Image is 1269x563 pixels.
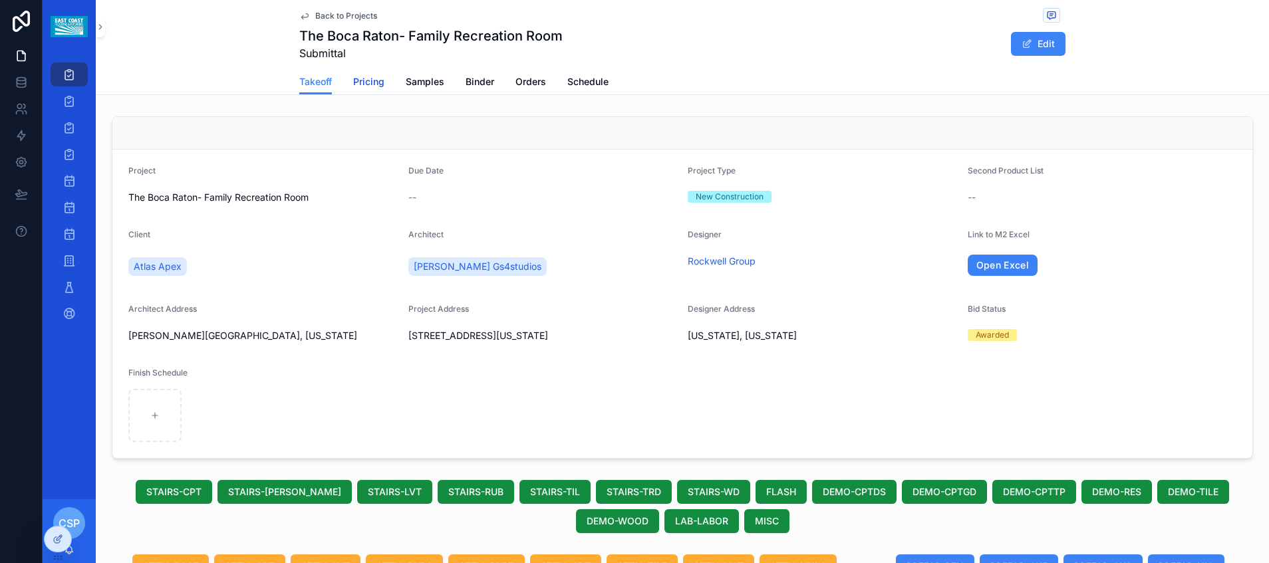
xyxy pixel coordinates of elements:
[696,191,764,203] div: New Construction
[576,509,659,533] button: DEMO-WOOD
[217,480,352,504] button: STAIRS-[PERSON_NAME]
[408,191,416,204] span: --
[299,75,332,88] span: Takeoff
[51,16,87,37] img: App logo
[408,257,547,276] a: [PERSON_NAME] Gs4studios
[438,480,514,504] button: STAIRS-RUB
[1003,485,1065,499] span: DEMO-CPTTP
[688,255,756,268] a: Rockwell Group
[43,53,96,343] div: scrollable content
[1011,32,1065,56] button: Edit
[968,191,976,204] span: --
[664,509,739,533] button: LAB-LABOR
[530,485,580,499] span: STAIRS-TIL
[968,229,1030,239] span: Link to M2 Excel
[299,45,563,61] span: Submittal
[128,229,150,239] span: Client
[128,329,398,342] span: [PERSON_NAME][GEOGRAPHIC_DATA], [US_STATE]
[315,11,377,21] span: Back to Projects
[408,229,444,239] span: Architect
[466,75,494,88] span: Binder
[902,480,987,504] button: DEMO-CPTGD
[823,485,886,499] span: DEMO-CPTDS
[408,166,444,175] span: Due Date
[128,191,398,204] span: The Boca Raton- Family Recreation Room
[1081,480,1152,504] button: DEMO-RES
[228,485,341,499] span: STAIRS-[PERSON_NAME]
[146,485,202,499] span: STAIRS-CPT
[968,304,1006,314] span: Bid Status
[519,480,591,504] button: STAIRS-TIL
[913,485,976,499] span: DEMO-CPTGD
[368,485,422,499] span: STAIRS-LVT
[688,304,755,314] span: Designer Address
[688,329,957,342] span: [US_STATE], [US_STATE]
[992,480,1076,504] button: DEMO-CPTTP
[134,260,182,273] span: Atlas Apex
[968,255,1038,276] a: Open Excel
[128,166,156,175] span: Project
[812,480,897,504] button: DEMO-CPTDS
[515,70,546,96] a: Orders
[976,329,1009,341] div: Awarded
[1092,485,1141,499] span: DEMO-RES
[408,329,678,342] span: [STREET_ADDRESS][US_STATE]
[587,514,648,528] span: DEMO-WOOD
[353,70,384,96] a: Pricing
[688,166,736,175] span: Project Type
[688,485,740,499] span: STAIRS-WD
[515,75,546,88] span: Orders
[128,368,188,378] span: Finish Schedule
[448,485,503,499] span: STAIRS-RUB
[299,27,563,45] h1: The Boca Raton- Family Recreation Room
[567,75,609,88] span: Schedule
[677,480,750,504] button: STAIRS-WD
[968,166,1044,175] span: Second Product List
[353,75,384,88] span: Pricing
[675,514,728,528] span: LAB-LABOR
[607,485,661,499] span: STAIRS-TRD
[1157,480,1229,504] button: DEMO-TILE
[688,229,722,239] span: Designer
[59,515,80,531] span: CSP
[567,70,609,96] a: Schedule
[357,480,432,504] button: STAIRS-LVT
[299,11,377,21] a: Back to Projects
[406,70,444,96] a: Samples
[128,257,187,276] a: Atlas Apex
[755,514,779,528] span: MISC
[766,485,796,499] span: FLASH
[128,304,197,314] span: Architect Address
[756,480,807,504] button: FLASH
[1168,485,1218,499] span: DEMO-TILE
[408,304,469,314] span: Project Address
[299,70,332,95] a: Takeoff
[466,70,494,96] a: Binder
[744,509,789,533] button: MISC
[406,75,444,88] span: Samples
[414,260,541,273] span: [PERSON_NAME] Gs4studios
[136,480,212,504] button: STAIRS-CPT
[596,480,672,504] button: STAIRS-TRD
